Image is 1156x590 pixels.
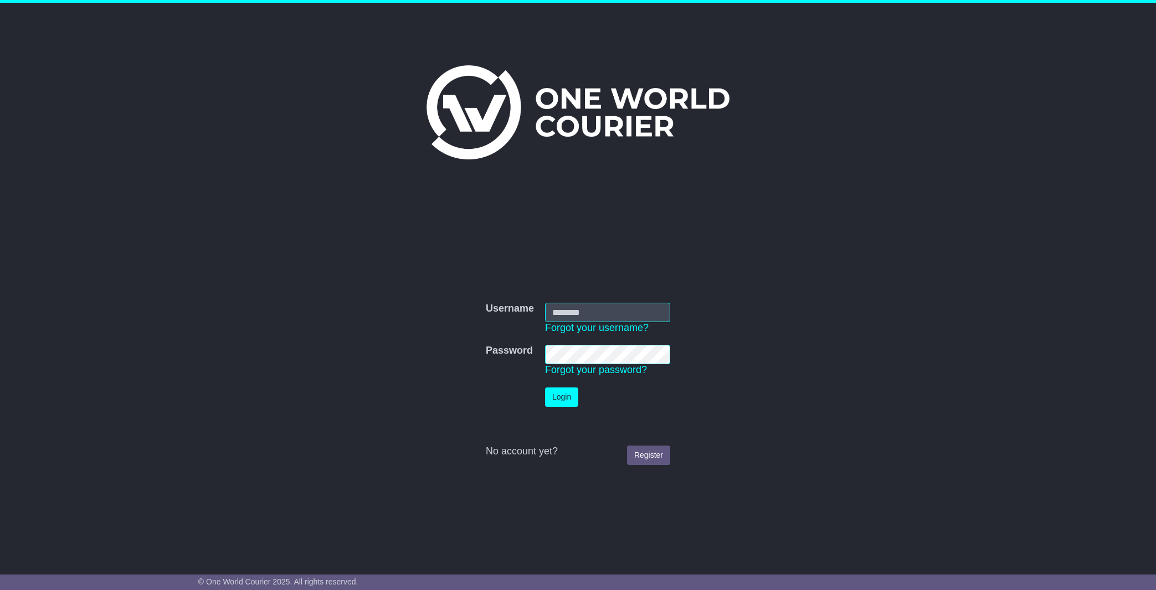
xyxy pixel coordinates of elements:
img: One World [427,65,729,159]
label: Username [486,303,534,315]
a: Forgot your username? [545,322,649,333]
div: No account yet? [486,446,670,458]
button: Login [545,387,578,407]
span: © One World Courier 2025. All rights reserved. [198,577,358,586]
label: Password [486,345,533,357]
a: Forgot your password? [545,364,647,375]
a: Register [627,446,670,465]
